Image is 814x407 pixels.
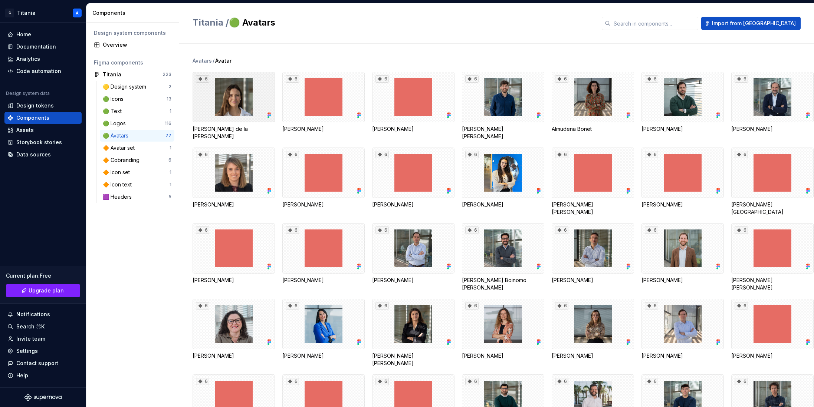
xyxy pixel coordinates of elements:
[100,130,174,142] a: 🟢 Avatars77
[100,191,174,203] a: 🟪 Headers5
[372,223,454,291] div: 6[PERSON_NAME]
[4,41,82,53] a: Documentation
[103,169,133,176] div: 🔶 Icon set
[91,69,174,80] a: Titania223
[193,201,275,208] div: [PERSON_NAME]
[372,277,454,284] div: [PERSON_NAME]
[282,201,365,208] div: [PERSON_NAME]
[372,148,454,216] div: 6[PERSON_NAME]
[17,9,36,17] div: Titania
[94,59,171,66] div: Figma components
[465,75,479,83] div: 6
[193,277,275,284] div: [PERSON_NAME]
[16,323,45,330] div: Search ⌘K
[16,43,56,50] div: Documentation
[701,17,801,30] button: Import from [GEOGRAPHIC_DATA]
[465,151,479,158] div: 6
[215,57,232,64] span: Avatar
[282,277,365,284] div: [PERSON_NAME]
[645,151,658,158] div: 6
[100,118,174,129] a: 🟢 Logos116
[645,226,658,234] div: 6
[282,299,365,367] div: 6[PERSON_NAME]
[372,299,454,367] div: 6[PERSON_NAME] [PERSON_NAME]
[641,201,724,208] div: [PERSON_NAME]
[282,72,365,140] div: 6[PERSON_NAME]
[193,17,593,29] h2: 🟢 Avatars
[286,75,299,83] div: 6
[372,352,454,367] div: [PERSON_NAME] [PERSON_NAME]
[555,378,568,385] div: 6
[731,299,814,367] div: 6[PERSON_NAME]
[372,125,454,133] div: [PERSON_NAME]
[168,194,171,200] div: 5
[552,125,634,133] div: Almudena Bonet
[645,75,658,83] div: 6
[641,223,724,291] div: 6[PERSON_NAME]
[103,83,149,90] div: 🟡 Design system
[5,9,14,17] div: C
[196,151,209,158] div: 6
[16,372,28,379] div: Help
[555,151,568,158] div: 6
[555,75,568,83] div: 6
[282,148,365,216] div: 6[PERSON_NAME]
[641,299,724,367] div: 6[PERSON_NAME]
[170,145,171,151] div: 1
[465,302,479,310] div: 6
[552,223,634,291] div: 6[PERSON_NAME]
[4,357,82,369] button: Contact support
[735,75,748,83] div: 6
[555,302,568,310] div: 6
[165,120,171,126] div: 116
[193,17,229,28] span: Titania /
[4,345,82,357] a: Settings
[16,55,40,63] div: Analytics
[4,100,82,112] a: Design tokens
[213,57,214,64] span: /
[465,226,479,234] div: 6
[375,378,389,385] div: 6
[24,394,62,401] svg: Supernova Logo
[375,75,389,83] div: 6
[611,17,698,30] input: Search in components...
[16,151,51,158] div: Data sources
[6,272,80,279] div: Current plan : Free
[6,284,80,297] button: Upgrade plan
[286,226,299,234] div: 6
[286,302,299,310] div: 6
[375,226,389,234] div: 6
[103,144,138,152] div: 🔶 Avatar set
[735,226,748,234] div: 6
[193,125,275,140] div: [PERSON_NAME] de la [PERSON_NAME]
[103,132,131,139] div: 🟢 Avatars
[193,72,275,140] div: 6[PERSON_NAME] de la [PERSON_NAME]
[16,335,45,343] div: Invite team
[100,154,174,166] a: 🔶 Cobranding6
[100,105,174,117] a: 🟢 Text1
[552,352,634,360] div: [PERSON_NAME]
[731,72,814,140] div: 6[PERSON_NAME]
[552,277,634,284] div: [PERSON_NAME]
[372,72,454,140] div: 6[PERSON_NAME]
[282,125,365,133] div: [PERSON_NAME]
[462,223,544,291] div: 6[PERSON_NAME] Boinomo [PERSON_NAME]
[641,72,724,140] div: 6[PERSON_NAME]
[103,156,142,164] div: 🔶 Cobranding
[462,299,544,367] div: 6[PERSON_NAME]
[103,193,135,201] div: 🟪 Headers
[103,71,121,78] div: Titania
[16,139,62,146] div: Storybook stories
[92,9,176,17] div: Components
[641,352,724,360] div: [PERSON_NAME]
[4,136,82,148] a: Storybook stories
[168,84,171,90] div: 2
[165,133,171,139] div: 77
[16,126,34,134] div: Assets
[286,151,299,158] div: 6
[103,181,135,188] div: 🔶 Icon text
[552,148,634,216] div: 6[PERSON_NAME] [PERSON_NAME]
[16,114,49,122] div: Components
[168,157,171,163] div: 6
